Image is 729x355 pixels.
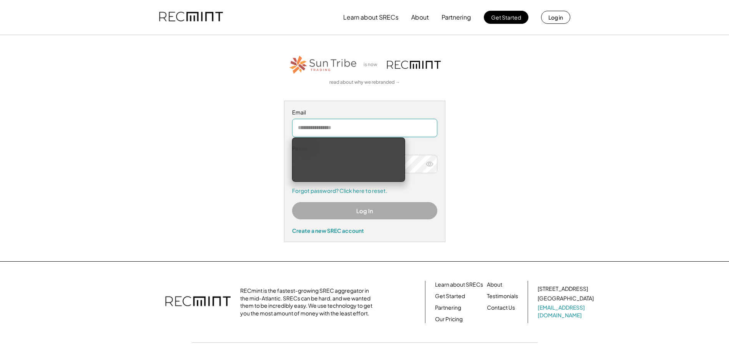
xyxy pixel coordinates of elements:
a: About [487,281,502,289]
img: recmint-logotype%403x.png [159,4,223,30]
div: Email [292,109,437,116]
button: Get Started [484,11,528,24]
a: Contact Us [487,304,515,312]
div: Create a new SREC account [292,227,437,234]
button: About [411,10,429,25]
div: RECmint is the fastest-growing SREC aggregator in the mid-Atlantic. SRECs can be hard, and we wan... [240,287,377,317]
a: Get Started [435,292,465,300]
img: recmint-logotype%403x.png [165,289,231,315]
a: Testimonials [487,292,518,300]
div: [GEOGRAPHIC_DATA] [538,295,594,302]
a: Partnering [435,304,461,312]
div: is now [362,61,383,68]
a: Forgot password? Click here to reset. [292,187,437,195]
div: [STREET_ADDRESS] [538,285,588,293]
button: Learn about SRECs [343,10,399,25]
a: [EMAIL_ADDRESS][DOMAIN_NAME] [538,304,595,319]
img: recmint-logotype%403x.png [387,61,441,69]
a: Our Pricing [435,315,463,323]
button: Log In [292,202,437,219]
a: Learn about SRECs [435,281,483,289]
img: STT_Horizontal_Logo%2B-%2BColor.png [289,54,358,75]
button: Partnering [442,10,471,25]
button: Log in [541,11,570,24]
a: read about why we rebranded → [329,79,400,86]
